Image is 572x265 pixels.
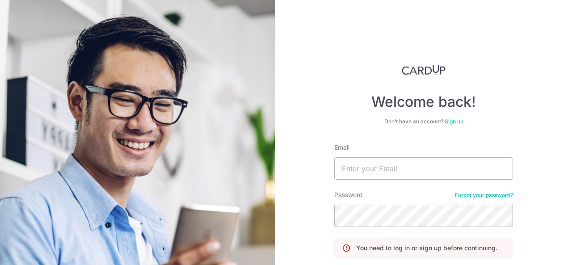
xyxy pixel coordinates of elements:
[445,118,463,125] a: Sign up
[356,244,497,252] p: You need to log in or sign up before continuing.
[402,64,446,75] img: CardUp Logo
[334,93,513,111] h4: Welcome back!
[334,118,513,125] div: Don’t have an account?
[334,190,363,199] label: Password
[455,192,513,199] a: Forgot your password?
[334,143,349,152] label: Email
[334,157,513,180] input: Enter your Email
